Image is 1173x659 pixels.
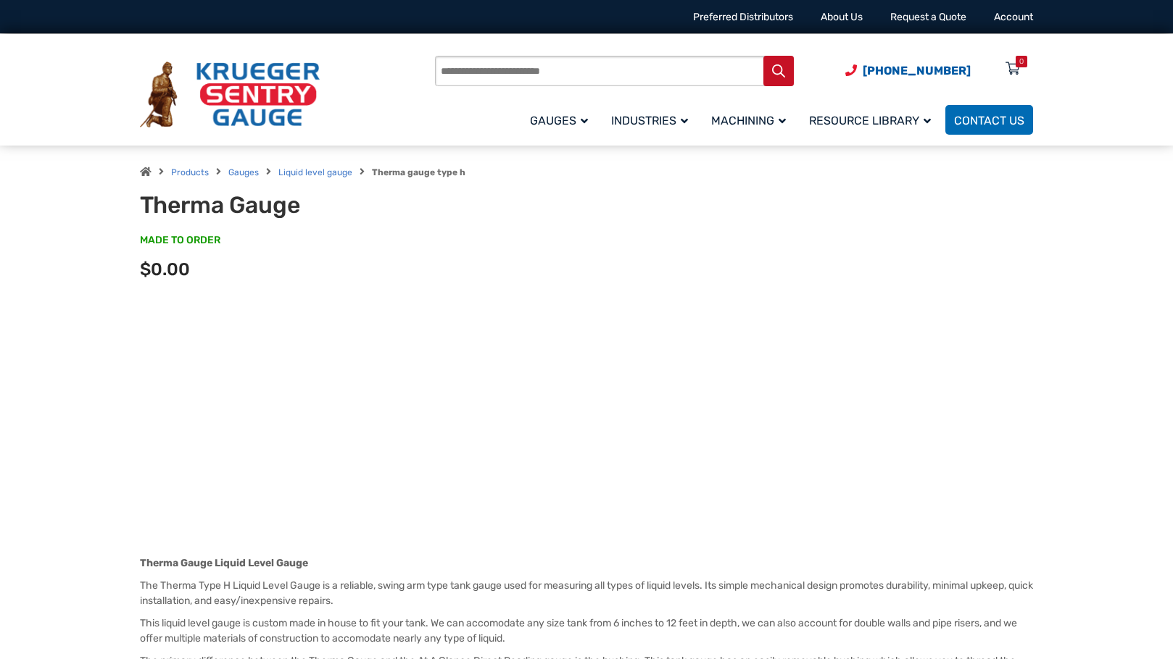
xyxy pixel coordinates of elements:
span: Industries [611,114,688,127]
a: Gauges [228,167,259,177]
span: Gauges [530,114,588,127]
img: Krueger Sentry Gauge [140,62,320,128]
a: About Us [821,11,863,23]
strong: Therma gauge type h [372,167,465,177]
strong: Therma Gauge Liquid Level Gauge [140,557,308,569]
a: Liquid level gauge [278,167,352,177]
p: The Therma Type H Liquid Level Gauge is a reliable, swing arm type tank gauge used for measuring ... [140,578,1033,608]
div: 0 [1019,56,1024,67]
span: [PHONE_NUMBER] [863,64,971,77]
a: Preferred Distributors [693,11,793,23]
a: Request a Quote [890,11,966,23]
span: MADE TO ORDER [140,233,220,248]
span: $0.00 [140,259,190,280]
a: Contact Us [945,105,1033,135]
h1: Therma Gauge [140,191,497,219]
a: Industries [602,103,702,137]
a: Account [994,11,1033,23]
span: Resource Library [809,114,931,127]
p: This liquid level gauge is custom made in house to fit your tank. We can accomodate any size tank... [140,616,1033,646]
a: Machining [702,103,800,137]
span: Machining [711,114,786,127]
a: Gauges [521,103,602,137]
span: Contact Us [954,114,1024,127]
a: Resource Library [800,103,945,137]
a: Products [171,167,209,177]
a: Phone Number (920) 434-8860 [845,62,971,80]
